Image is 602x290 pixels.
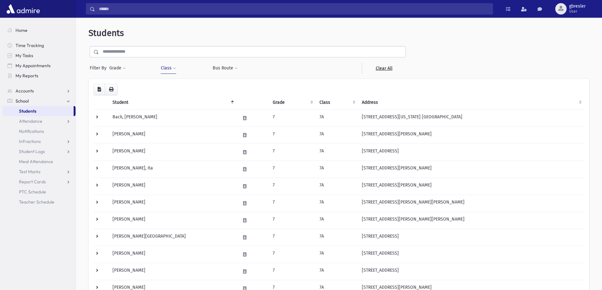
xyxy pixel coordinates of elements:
span: PTC Schedule [19,189,46,195]
span: Notifications [19,128,44,134]
td: 7 [269,144,316,161]
td: [PERSON_NAME] [109,212,236,229]
td: [PERSON_NAME] [109,144,236,161]
a: Students [3,106,74,116]
span: User [569,9,586,14]
button: Print [105,84,118,95]
span: Accounts [15,88,34,94]
a: Report Cards [3,177,76,187]
input: Search [95,3,493,15]
a: Teacher Schedule [3,197,76,207]
span: Attendance [19,118,42,124]
td: [PERSON_NAME], Ita [109,161,236,178]
span: Meal Attendance [19,159,53,164]
img: AdmirePro [5,3,41,15]
td: [PERSON_NAME][GEOGRAPHIC_DATA] [109,229,236,246]
td: 7 [269,127,316,144]
td: 7 [269,195,316,212]
td: 7 [269,161,316,178]
td: [PERSON_NAME] [109,127,236,144]
span: School [15,98,29,104]
td: [STREET_ADDRESS][PERSON_NAME] [358,178,584,195]
span: Students [19,108,36,114]
span: Students [88,28,124,38]
td: 7A [316,144,358,161]
span: Infractions [19,139,41,144]
td: 7A [316,212,358,229]
button: Grade [109,62,126,74]
td: [STREET_ADDRESS][PERSON_NAME][PERSON_NAME] [358,212,584,229]
td: [STREET_ADDRESS] [358,229,584,246]
td: [PERSON_NAME] [109,178,236,195]
button: Bus Route [212,62,238,74]
td: 7A [316,229,358,246]
th: Class: activate to sort column ascending [316,95,358,110]
span: My Appointments [15,63,51,68]
a: PTC Schedule [3,187,76,197]
th: Grade: activate to sort column ascending [269,95,316,110]
td: [STREET_ADDRESS][US_STATE] [GEOGRAPHIC_DATA] [358,109,584,127]
td: 7A [316,109,358,127]
td: [STREET_ADDRESS][PERSON_NAME] [358,127,584,144]
button: Class [161,62,176,74]
td: 7A [316,127,358,144]
a: My Reports [3,71,76,81]
a: Meal Attendance [3,157,76,167]
td: 7 [269,109,316,127]
td: [STREET_ADDRESS] [358,263,584,280]
a: Accounts [3,86,76,96]
a: Attendance [3,116,76,126]
td: 7A [316,246,358,263]
span: Test Marks [19,169,40,175]
td: [PERSON_NAME] [109,246,236,263]
span: My Reports [15,73,38,79]
a: Notifications [3,126,76,136]
a: Time Tracking [3,40,76,50]
span: Time Tracking [15,43,44,48]
a: Clear All [362,62,406,74]
td: 7 [269,263,316,280]
button: CSV [94,84,105,95]
span: Teacher Schedule [19,199,54,205]
span: Student Logs [19,149,45,154]
a: Home [3,25,76,35]
span: My Tasks [15,53,33,58]
td: 7 [269,246,316,263]
td: Back, [PERSON_NAME] [109,109,236,127]
span: gbresler [569,4,586,9]
td: [STREET_ADDRESS][PERSON_NAME] [358,161,584,178]
th: Student: activate to sort column descending [109,95,236,110]
td: [STREET_ADDRESS] [358,246,584,263]
a: Test Marks [3,167,76,177]
a: School [3,96,76,106]
td: [PERSON_NAME] [109,263,236,280]
td: 7A [316,195,358,212]
th: Address: activate to sort column ascending [358,95,584,110]
span: Report Cards [19,179,46,185]
td: [PERSON_NAME] [109,195,236,212]
td: 7 [269,229,316,246]
a: My Tasks [3,50,76,61]
td: [STREET_ADDRESS] [358,144,584,161]
td: 7A [316,161,358,178]
td: 7 [269,178,316,195]
td: 7 [269,212,316,229]
span: Filter By [90,65,109,71]
span: Home [15,27,27,33]
td: 7A [316,263,358,280]
td: 7A [316,178,358,195]
a: Student Logs [3,146,76,157]
a: Infractions [3,136,76,146]
a: My Appointments [3,61,76,71]
td: [STREET_ADDRESS][PERSON_NAME][PERSON_NAME] [358,195,584,212]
